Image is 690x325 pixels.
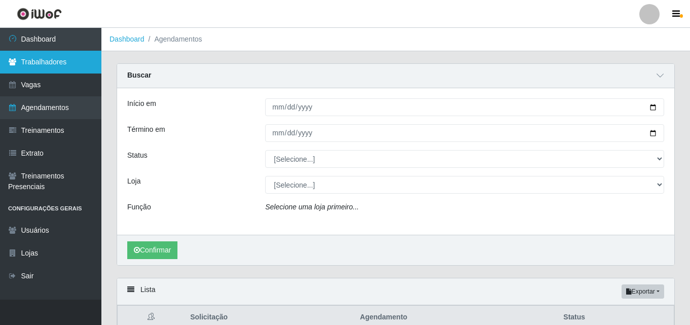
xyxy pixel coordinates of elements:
[127,71,151,79] strong: Buscar
[110,35,144,43] a: Dashboard
[117,278,674,305] div: Lista
[622,284,664,299] button: Exportar
[17,8,62,20] img: CoreUI Logo
[265,124,664,142] input: 00/00/0000
[127,202,151,212] label: Função
[127,176,140,187] label: Loja
[144,34,202,45] li: Agendamentos
[101,28,690,51] nav: breadcrumb
[127,124,165,135] label: Término em
[265,203,358,211] i: Selecione uma loja primeiro...
[265,98,664,116] input: 00/00/0000
[127,150,148,161] label: Status
[127,98,156,109] label: Início em
[127,241,177,259] button: Confirmar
